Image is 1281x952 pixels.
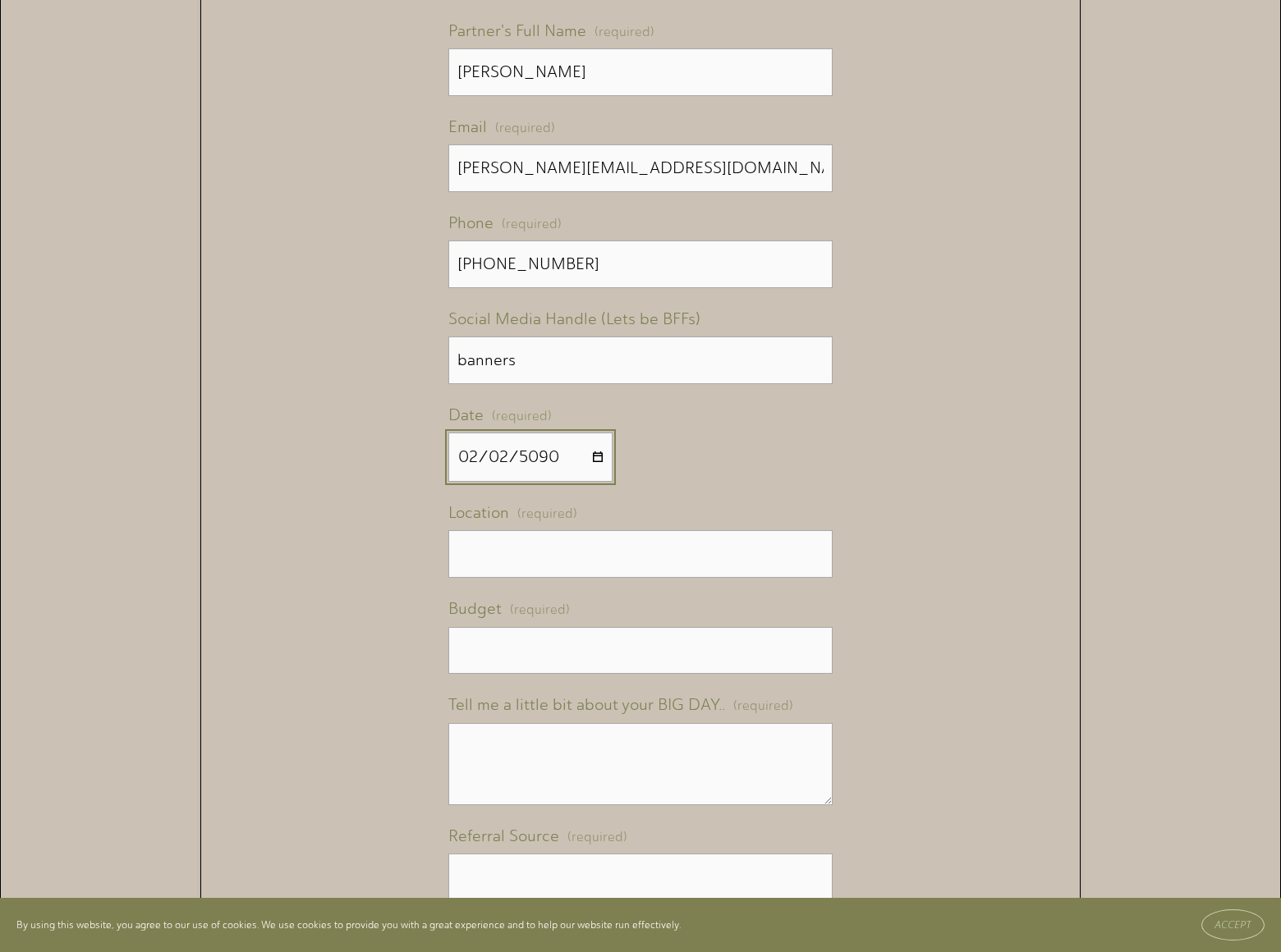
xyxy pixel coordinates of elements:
span: (required) [733,694,793,718]
p: By using this website, you agree to our use of cookies. We use cookies to provide you with a grea... [16,916,682,934]
span: Location [448,498,509,528]
span: Social Media Handle (Lets be BFFs) [448,304,700,334]
span: (required) [567,826,627,849]
span: Email [448,112,487,142]
button: Accept [1201,909,1265,941]
span: Budget [448,594,502,624]
span: (required) [495,117,555,140]
span: (required) [517,502,577,526]
span: Tell me a little bit about your BIG DAY.. [448,690,725,720]
span: Referral Source [448,822,559,851]
span: Partner's Full Name [448,16,586,46]
span: (required) [595,21,654,44]
span: Phone [448,208,494,238]
span: Date [448,400,484,430]
span: (required) [492,405,552,428]
span: Accept [1214,919,1251,931]
span: (required) [510,598,570,622]
span: (required) [502,217,562,231]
